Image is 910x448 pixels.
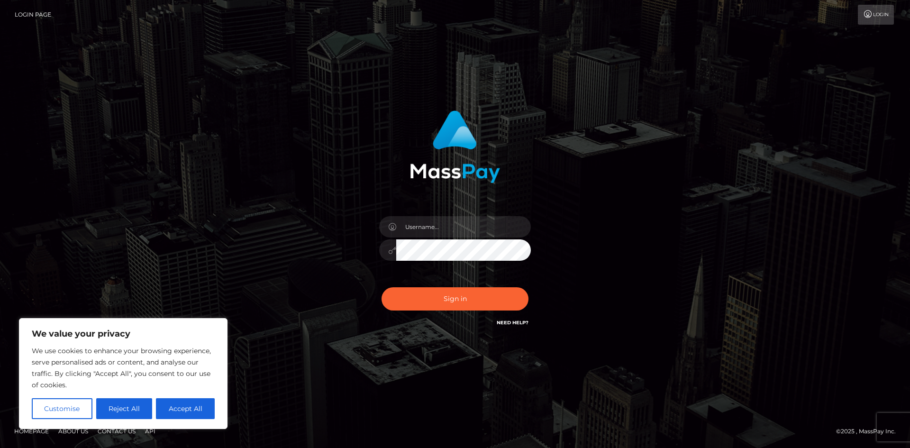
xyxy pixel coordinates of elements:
[156,398,215,419] button: Accept All
[32,328,215,339] p: We value your privacy
[19,318,227,429] div: We value your privacy
[396,216,531,238] input: Username...
[10,424,53,439] a: Homepage
[32,398,92,419] button: Customise
[32,345,215,391] p: We use cookies to enhance your browsing experience, serve personalised ads or content, and analys...
[410,110,500,183] img: MassPay Login
[836,426,903,437] div: © 2025 , MassPay Inc.
[15,5,51,25] a: Login Page
[94,424,139,439] a: Contact Us
[858,5,894,25] a: Login
[141,424,159,439] a: API
[96,398,153,419] button: Reject All
[382,287,528,311] button: Sign in
[55,424,92,439] a: About Us
[497,320,528,326] a: Need Help?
